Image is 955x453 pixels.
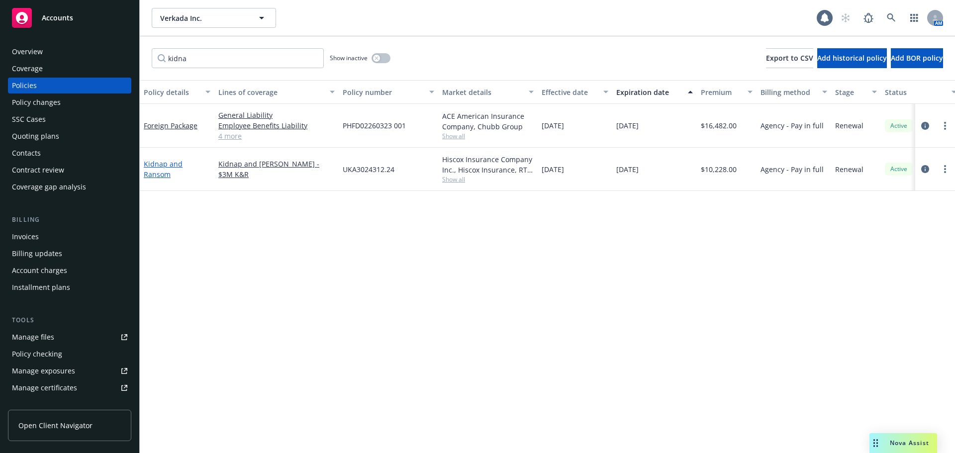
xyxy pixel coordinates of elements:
[761,120,824,131] span: Agency - Pay in full
[761,164,824,175] span: Agency - Pay in full
[442,111,534,132] div: ACE American Insurance Company, Chubb Group
[8,279,131,295] a: Installment plans
[12,263,67,278] div: Account charges
[8,215,131,225] div: Billing
[817,53,887,63] span: Add historical policy
[835,87,866,97] div: Stage
[542,120,564,131] span: [DATE]
[144,87,199,97] div: Policy details
[8,229,131,245] a: Invoices
[12,380,77,396] div: Manage certificates
[538,80,612,104] button: Effective date
[8,4,131,32] a: Accounts
[919,120,931,132] a: circleInformation
[18,420,93,431] span: Open Client Navigator
[757,80,831,104] button: Billing method
[939,163,951,175] a: more
[144,159,183,179] a: Kidnap and Ransom
[835,164,863,175] span: Renewal
[8,380,131,396] a: Manage certificates
[218,131,335,141] a: 4 more
[12,61,43,77] div: Coverage
[12,397,62,413] div: Manage claims
[12,246,62,262] div: Billing updates
[8,111,131,127] a: SSC Cases
[12,128,59,144] div: Quoting plans
[12,44,43,60] div: Overview
[616,87,682,97] div: Expiration date
[761,87,816,97] div: Billing method
[442,132,534,140] span: Show all
[836,8,856,28] a: Start snowing
[8,329,131,345] a: Manage files
[8,61,131,77] a: Coverage
[701,87,742,97] div: Premium
[12,229,39,245] div: Invoices
[616,164,639,175] span: [DATE]
[889,165,909,174] span: Active
[701,164,737,175] span: $10,228.00
[140,80,214,104] button: Policy details
[859,8,878,28] a: Report a Bug
[330,54,368,62] span: Show inactive
[42,14,73,22] span: Accounts
[343,120,406,131] span: PHFD02260323 001
[12,329,54,345] div: Manage files
[8,78,131,93] a: Policies
[218,120,335,131] a: Employee Benefits Liability
[343,87,423,97] div: Policy number
[218,110,335,120] a: General Liability
[835,120,863,131] span: Renewal
[869,433,937,453] button: Nova Assist
[616,120,639,131] span: [DATE]
[697,80,757,104] button: Premium
[890,439,929,447] span: Nova Assist
[919,163,931,175] a: circleInformation
[8,346,131,362] a: Policy checking
[152,8,276,28] button: Verkada Inc.
[885,87,946,97] div: Status
[12,78,37,93] div: Policies
[214,80,339,104] button: Lines of coverage
[8,363,131,379] a: Manage exposures
[339,80,438,104] button: Policy number
[12,363,75,379] div: Manage exposures
[8,44,131,60] a: Overview
[891,53,943,63] span: Add BOR policy
[891,48,943,68] button: Add BOR policy
[542,87,597,97] div: Effective date
[438,80,538,104] button: Market details
[766,53,813,63] span: Export to CSV
[12,346,62,362] div: Policy checking
[8,162,131,178] a: Contract review
[939,120,951,132] a: more
[766,48,813,68] button: Export to CSV
[12,111,46,127] div: SSC Cases
[160,13,246,23] span: Verkada Inc.
[8,263,131,278] a: Account charges
[442,87,523,97] div: Market details
[8,397,131,413] a: Manage claims
[817,48,887,68] button: Add historical policy
[831,80,881,104] button: Stage
[12,94,61,110] div: Policy changes
[442,154,534,175] div: Hiscox Insurance Company Inc., Hiscox Insurance, RT Specialty Insurance Services, LLC (RSG Specia...
[869,433,882,453] div: Drag to move
[881,8,901,28] a: Search
[218,159,335,180] a: Kidnap and [PERSON_NAME] - $3M K&R
[904,8,924,28] a: Switch app
[144,121,197,130] a: Foreign Package
[542,164,564,175] span: [DATE]
[12,179,86,195] div: Coverage gap analysis
[12,162,64,178] div: Contract review
[8,94,131,110] a: Policy changes
[12,145,41,161] div: Contacts
[889,121,909,130] span: Active
[218,87,324,97] div: Lines of coverage
[8,179,131,195] a: Coverage gap analysis
[152,48,324,68] input: Filter by keyword...
[8,128,131,144] a: Quoting plans
[343,164,394,175] span: UKA3024312.24
[8,145,131,161] a: Contacts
